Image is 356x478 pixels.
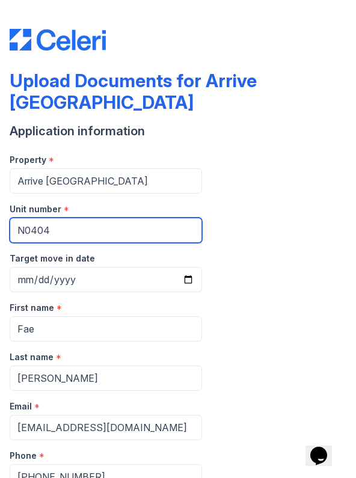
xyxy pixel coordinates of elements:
[10,29,106,51] img: CE_Logo_Blue-a8612792a0a2168367f1c8372b55b34899dd931a85d93a1a3d3e32e68fde9ad4.png
[10,450,37,462] label: Phone
[10,123,346,139] div: Application information
[10,351,54,363] label: Last name
[10,400,32,412] label: Email
[10,70,346,113] div: Upload Documents for Arrive [GEOGRAPHIC_DATA]
[305,430,344,466] iframe: chat widget
[10,203,61,215] label: Unit number
[10,302,54,314] label: First name
[10,154,46,166] label: Property
[10,253,95,265] label: Target move in date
